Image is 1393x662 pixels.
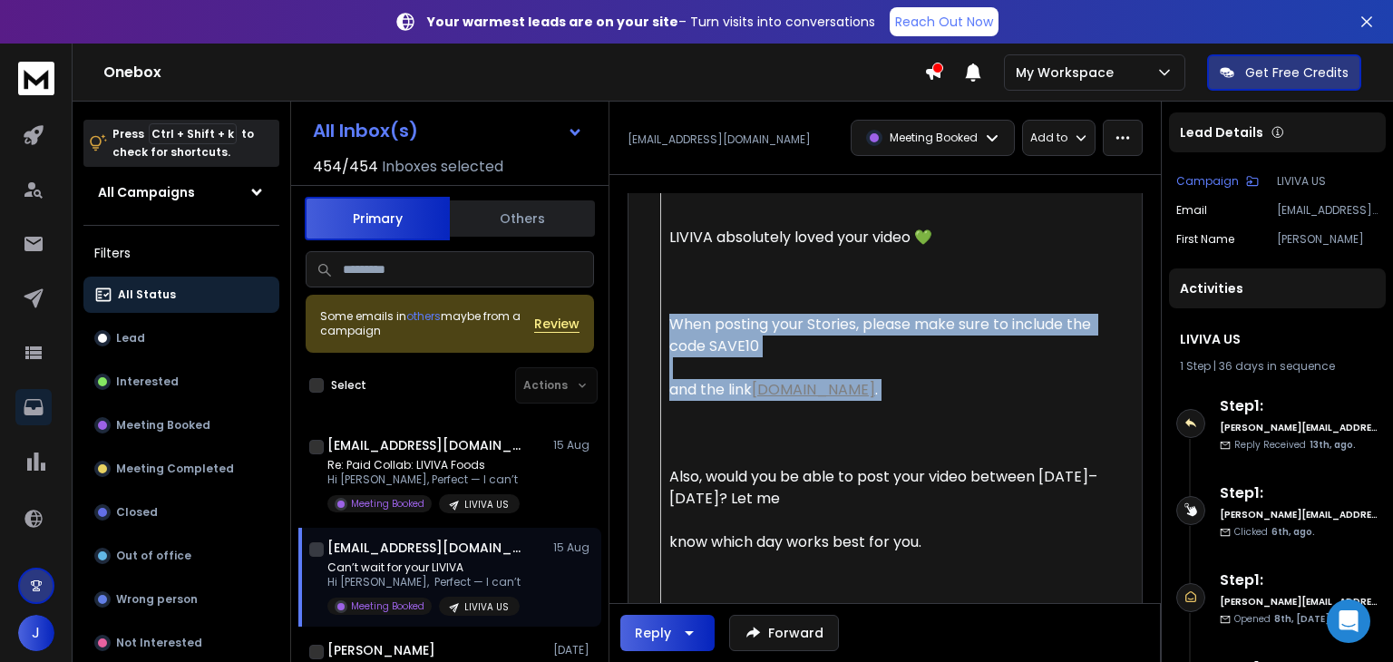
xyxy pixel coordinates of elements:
[382,156,503,178] h3: Inboxes selected
[103,62,924,83] h1: Onebox
[1274,612,1332,626] span: 8th, [DATE].
[313,156,378,178] span: 454 / 454
[1277,232,1378,247] p: [PERSON_NAME]
[18,615,54,651] button: J
[83,625,279,661] button: Not Interested
[351,599,424,613] p: Meeting Booked
[1176,203,1207,218] p: Email
[1327,599,1370,643] div: Open Intercom Messenger
[331,378,366,393] label: Select
[116,505,158,520] p: Closed
[620,615,715,651] button: Reply
[1219,358,1335,374] span: 36 days in sequence
[895,13,993,31] p: Reach Out Now
[553,540,594,555] p: 15 Aug
[729,615,839,651] button: Forward
[1277,174,1378,189] p: LIVIVA US
[83,320,279,356] button: Lead
[351,497,424,511] p: Meeting Booked
[635,624,671,642] div: Reply
[1220,595,1378,608] h6: [PERSON_NAME][EMAIL_ADDRESS][PERSON_NAME][DOMAIN_NAME]
[1180,123,1263,141] p: Lead Details
[1220,482,1378,504] h6: Step 1 :
[305,197,450,240] button: Primary
[1016,63,1121,82] p: My Workspace
[118,287,176,302] p: All Status
[464,600,509,614] p: LIVIVA US
[1271,525,1315,539] span: 6th, ago.
[313,122,418,140] h1: All Inbox(s)
[116,418,210,433] p: Meeting Booked
[83,407,279,443] button: Meeting Booked
[450,199,595,239] button: Others
[1234,525,1315,539] p: Clicked
[628,132,811,147] p: [EMAIL_ADDRESS][DOMAIN_NAME]
[890,131,978,145] p: Meeting Booked
[327,641,435,659] h1: [PERSON_NAME]
[752,379,875,400] a: [DOMAIN_NAME]
[298,112,598,149] button: All Inbox(s)
[1176,174,1239,189] p: Campaign
[1234,438,1356,452] p: Reply Received
[112,125,254,161] p: Press to check for shortcuts.
[83,277,279,313] button: All Status
[116,592,198,607] p: Wrong person
[116,462,234,476] p: Meeting Completed
[327,560,521,575] p: Can’t wait for your LIVIVA
[1220,508,1378,521] h6: [PERSON_NAME][EMAIL_ADDRESS][PERSON_NAME][DOMAIN_NAME]
[1234,612,1332,626] p: Opened
[18,62,54,95] img: logo
[116,636,202,650] p: Not Interested
[1030,131,1067,145] p: Add to
[427,13,875,31] p: – Turn visits into conversations
[534,315,580,333] button: Review
[83,174,279,210] button: All Campaigns
[1220,421,1378,434] h6: [PERSON_NAME][EMAIL_ADDRESS][PERSON_NAME][DOMAIN_NAME]
[1220,570,1378,591] h6: Step 1 :
[83,364,279,400] button: Interested
[327,458,520,472] p: Re: Paid Collab: LIVIVA Foods
[116,375,179,389] p: Interested
[327,539,527,557] h1: [EMAIL_ADDRESS][DOMAIN_NAME]
[83,581,279,618] button: Wrong person
[83,451,279,487] button: Meeting Completed
[1180,330,1375,348] h1: LIVIVA US
[553,643,594,657] p: [DATE]
[83,494,279,531] button: Closed
[890,7,998,36] a: Reach Out Now
[83,240,279,266] h3: Filters
[1180,359,1375,374] div: |
[1220,395,1378,417] h6: Step 1 :
[327,472,520,487] p: Hi [PERSON_NAME], Perfect — I can’t
[116,331,145,346] p: Lead
[553,438,594,453] p: 15 Aug
[83,538,279,574] button: Out of office
[149,123,237,144] span: Ctrl + Shift + k
[1245,63,1349,82] p: Get Free Credits
[327,575,521,589] p: Hi [PERSON_NAME], Perfect — I can’t
[406,308,441,324] span: others
[1277,203,1378,218] p: [EMAIL_ADDRESS][DOMAIN_NAME]
[1207,54,1361,91] button: Get Free Credits
[1310,438,1356,452] span: 13th, ago.
[98,183,195,201] h1: All Campaigns
[327,436,527,454] h1: [EMAIL_ADDRESS][DOMAIN_NAME]
[427,13,678,31] strong: Your warmest leads are on your site
[1180,358,1211,374] span: 1 Step
[1176,232,1234,247] p: First Name
[1169,268,1386,308] div: Activities
[320,309,534,338] div: Some emails in maybe from a campaign
[1176,174,1259,189] button: Campaign
[116,549,191,563] p: Out of office
[464,498,509,511] p: LIVIVA US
